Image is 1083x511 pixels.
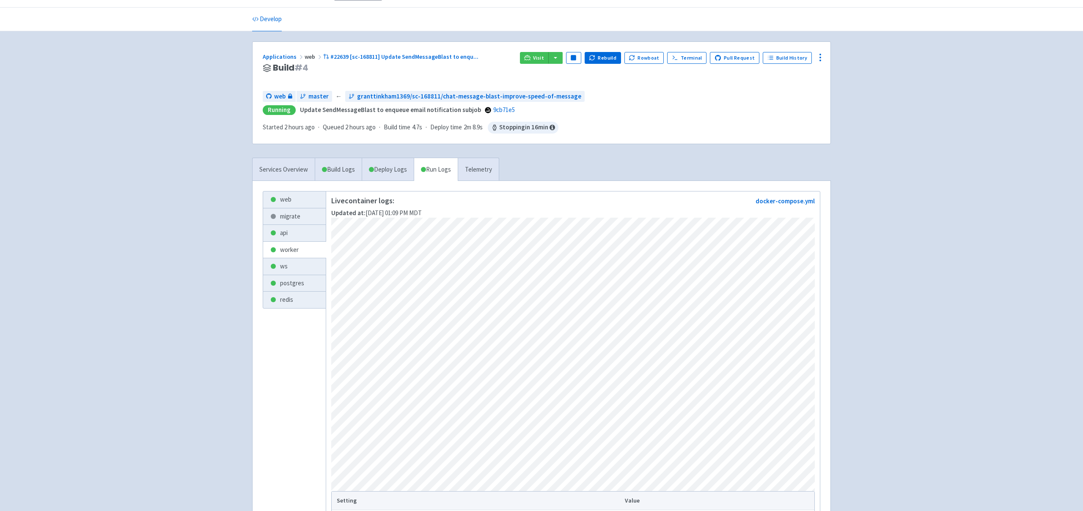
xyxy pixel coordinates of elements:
[331,197,422,205] p: Live container logs:
[263,208,326,225] a: migrate
[458,158,499,181] a: Telemetry
[273,63,308,73] span: Build
[414,158,458,181] a: Run Logs
[300,106,481,114] strong: Update SendMessageBlast to enqueue email notification subjob
[263,91,296,102] a: web
[624,52,664,64] button: Rowboat
[305,53,323,60] span: web
[520,52,549,64] a: Visit
[585,52,621,64] button: Rebuild
[493,106,515,114] a: 9cb71e5
[332,492,622,510] th: Setting
[622,492,814,510] th: Value
[533,55,544,61] span: Visit
[362,158,414,181] a: Deploy Logs
[331,209,366,217] strong: Updated at:
[384,123,410,132] span: Build time
[345,123,376,131] time: 2 hours ago
[263,275,326,292] a: postgres
[331,209,422,217] span: [DATE] 01:09 PM MDT
[323,53,480,60] a: #22639 [sc-168811] Update SendMessageBlast to enqu...
[763,52,812,64] a: Build History
[263,225,326,241] a: api
[263,191,326,208] a: web
[308,92,329,101] span: master
[297,91,332,102] a: master
[294,62,308,74] span: # 4
[263,123,315,131] span: Started
[566,52,581,64] button: Pause
[263,258,326,275] a: ws
[263,53,305,60] a: Applications
[284,123,315,131] time: 2 hours ago
[488,122,558,134] span: Stopping in 16 min
[335,92,342,101] span: ←
[412,123,422,132] span: 4.7s
[263,292,326,308] a: redis
[263,122,558,134] div: · · ·
[464,123,483,132] span: 2m 8.9s
[274,92,286,101] span: web
[315,158,362,181] a: Build Logs
[357,92,581,101] span: granttinkham1369/sc-168811/chat-message-blast-improve-speed-of-message
[263,105,296,115] div: Running
[430,123,462,132] span: Deploy time
[323,123,376,131] span: Queued
[667,52,706,64] a: Terminal
[252,8,282,31] a: Develop
[330,53,478,60] span: #22639 [sc-168811] Update SendMessageBlast to enqu ...
[263,242,326,258] a: worker
[756,197,815,205] a: docker-compose.yml
[345,91,585,102] a: granttinkham1369/sc-168811/chat-message-blast-improve-speed-of-message
[253,158,315,181] a: Services Overview
[710,52,759,64] a: Pull Request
